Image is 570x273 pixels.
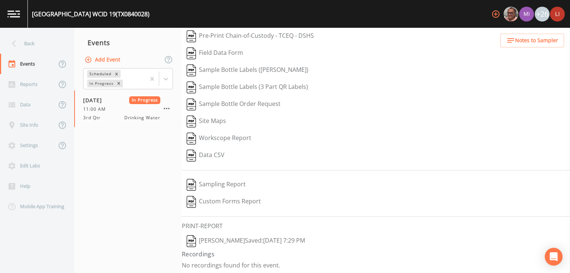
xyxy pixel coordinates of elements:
img: svg%3e [187,30,196,42]
span: 3rd Qtr [83,114,105,121]
div: Remove In Progress [115,80,123,87]
img: svg%3e [187,150,196,162]
img: logo [7,10,20,17]
button: [PERSON_NAME]Saved:[DATE] 7:29 PM [182,233,310,250]
button: Custom Forms Report [182,193,266,210]
span: 11:00 AM [83,106,110,113]
button: Sample Bottle Labels ([PERSON_NAME]) [182,62,313,79]
h6: PRINT-REPORT [182,223,570,230]
img: svg%3e [187,47,196,59]
div: Remove Scheduled [112,70,121,78]
img: e2d790fa78825a4bb76dcb6ab311d44c [504,7,518,21]
img: svg%3e [187,179,196,191]
span: Drinking Water [124,114,160,121]
div: In Progress [87,80,115,87]
img: svg%3e [187,116,196,127]
button: Workscope Report [182,130,256,147]
div: Miriaha Caddie [519,7,534,21]
span: In Progress [129,96,161,104]
img: svg%3e [187,99,196,110]
button: Pre-Print Chain-of-Custody - TCEQ - DSHS [182,28,319,45]
p: No recordings found for this event. [182,262,570,269]
img: svg%3e [187,81,196,93]
button: Sample Bottle Order Request [182,96,285,113]
img: svg%3e [187,196,196,208]
div: Open Intercom Messenger [545,248,563,266]
div: +26 [535,7,550,21]
div: Scheduled [87,70,112,78]
img: svg%3e [187,133,196,144]
img: svg%3e [187,235,196,247]
span: Notes to Sampler [515,36,558,45]
button: Field Data Form [182,45,248,62]
h4: Recordings [182,250,570,259]
img: svg%3e [187,64,196,76]
button: Notes to Sampler [500,34,564,47]
button: Site Maps [182,113,231,130]
img: a1ea4ff7c53760f38bef77ef7c6649bf [519,7,534,21]
div: Events [74,33,182,52]
button: Data CSV [182,147,229,164]
button: Sample Bottle Labels (3 Part QR Labels) [182,79,313,96]
span: [DATE] [83,96,107,104]
a: [DATE]In Progress11:00 AM3rd QtrDrinking Water [74,90,182,127]
img: e1cb15338d9faa5df36971f19308172f [550,7,565,21]
button: Sampling Report [182,176,250,193]
div: [GEOGRAPHIC_DATA] WCID 19 (TX0840028) [32,10,150,19]
button: Add Event [83,53,123,67]
div: Mike Franklin [503,7,519,21]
